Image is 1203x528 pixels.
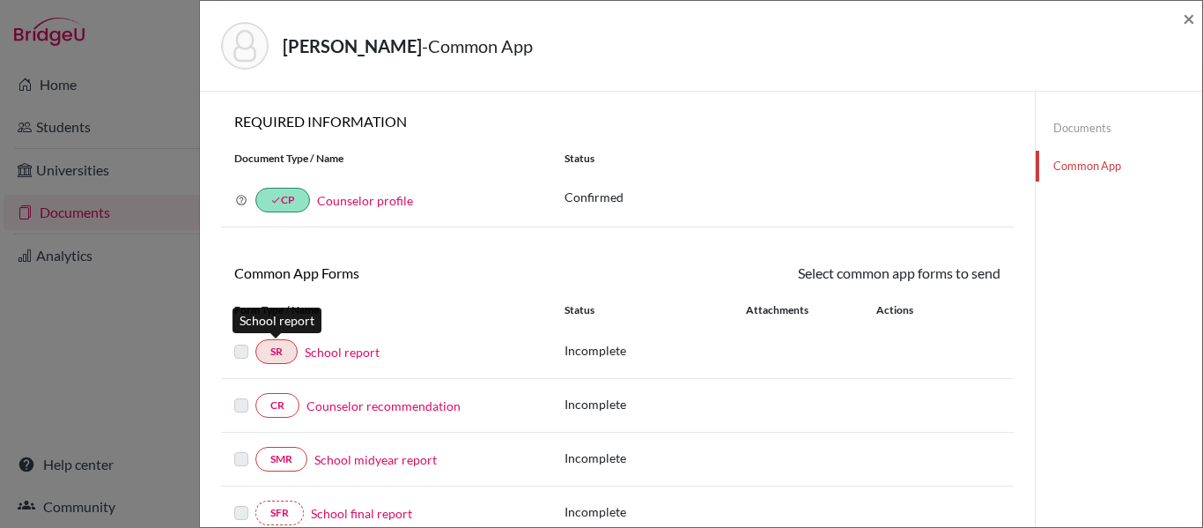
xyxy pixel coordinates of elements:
[1183,5,1195,31] span: ×
[1036,113,1202,144] a: Documents
[1036,151,1202,182] a: Common App
[306,397,461,415] a: Counselor recommendation
[311,504,412,523] a: School final report
[565,502,746,521] p: Incomplete
[855,302,964,318] div: Actions
[221,113,1014,130] h6: REQUIRED INFORMATION
[255,447,307,472] a: SMR
[422,35,533,56] span: - Common App
[746,302,855,318] div: Attachments
[283,35,422,56] strong: [PERSON_NAME]
[255,188,310,212] a: doneCP
[551,151,1014,167] div: Status
[221,302,551,318] div: Form Type / Name
[1183,8,1195,29] button: Close
[565,395,746,413] p: Incomplete
[565,449,746,467] p: Incomplete
[314,450,437,469] a: School midyear report
[255,501,304,525] a: SFR
[221,151,551,167] div: Document Type / Name
[317,193,413,208] a: Counselor profile
[255,339,298,364] a: SR
[565,341,746,360] p: Incomplete
[232,308,321,333] div: School report
[305,343,380,361] a: School report
[565,302,746,318] div: Status
[255,393,299,418] a: CR
[270,195,281,205] i: done
[565,188,1000,206] p: Confirmed
[221,264,617,281] h6: Common App Forms
[617,263,1014,284] div: Select common app forms to send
